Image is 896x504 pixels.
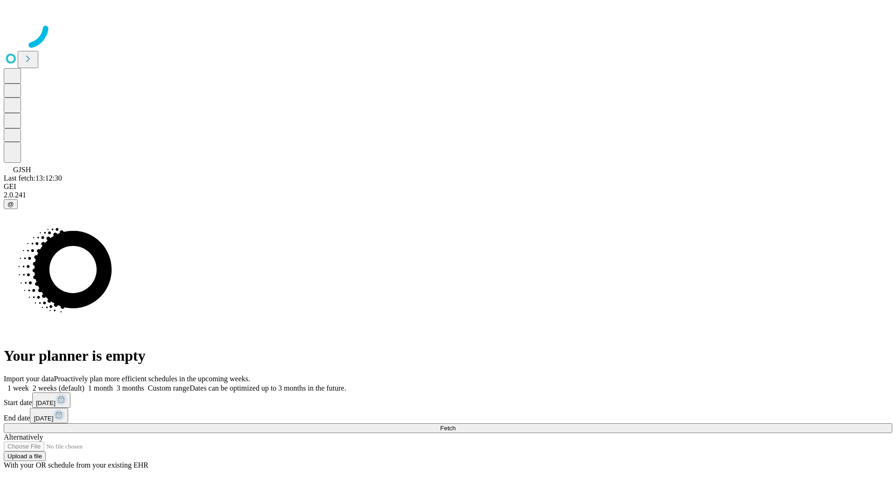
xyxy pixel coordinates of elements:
[13,166,31,174] span: GJSH
[4,191,892,199] div: 2.0.241
[4,392,892,408] div: Start date
[189,384,346,392] span: Dates can be optimized up to 3 months in the future.
[32,392,70,408] button: [DATE]
[36,399,56,406] span: [DATE]
[148,384,189,392] span: Custom range
[4,451,46,461] button: Upload a file
[4,347,892,364] h1: Your planner is empty
[4,433,43,441] span: Alternatively
[54,375,250,383] span: Proactively plan more efficient schedules in the upcoming weeks.
[4,423,892,433] button: Fetch
[30,408,68,423] button: [DATE]
[33,384,84,392] span: 2 weeks (default)
[7,201,14,208] span: @
[34,415,53,422] span: [DATE]
[4,199,18,209] button: @
[4,174,62,182] span: Last fetch: 13:12:30
[4,461,148,469] span: With your OR schedule from your existing EHR
[7,384,29,392] span: 1 week
[4,408,892,423] div: End date
[4,182,892,191] div: GEI
[440,425,455,432] span: Fetch
[4,375,54,383] span: Import your data
[117,384,144,392] span: 3 months
[88,384,113,392] span: 1 month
